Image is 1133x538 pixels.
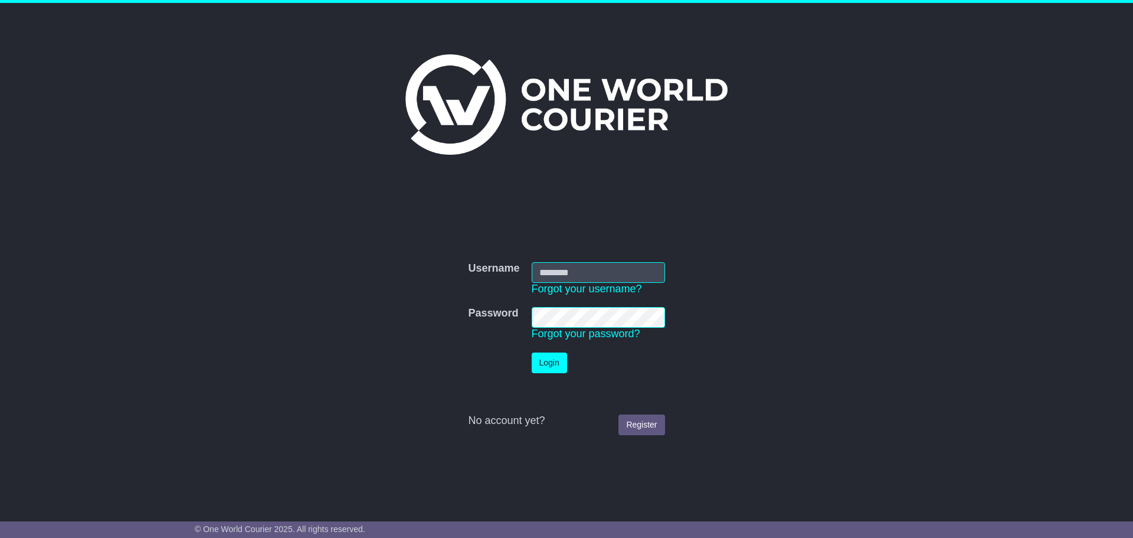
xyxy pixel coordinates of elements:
div: No account yet? [468,415,664,428]
a: Forgot your username? [532,283,642,295]
img: One World [405,54,728,155]
span: © One World Courier 2025. All rights reserved. [195,524,365,534]
label: Username [468,262,519,275]
label: Password [468,307,518,320]
a: Forgot your password? [532,328,640,340]
a: Register [618,415,664,435]
button: Login [532,353,567,373]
